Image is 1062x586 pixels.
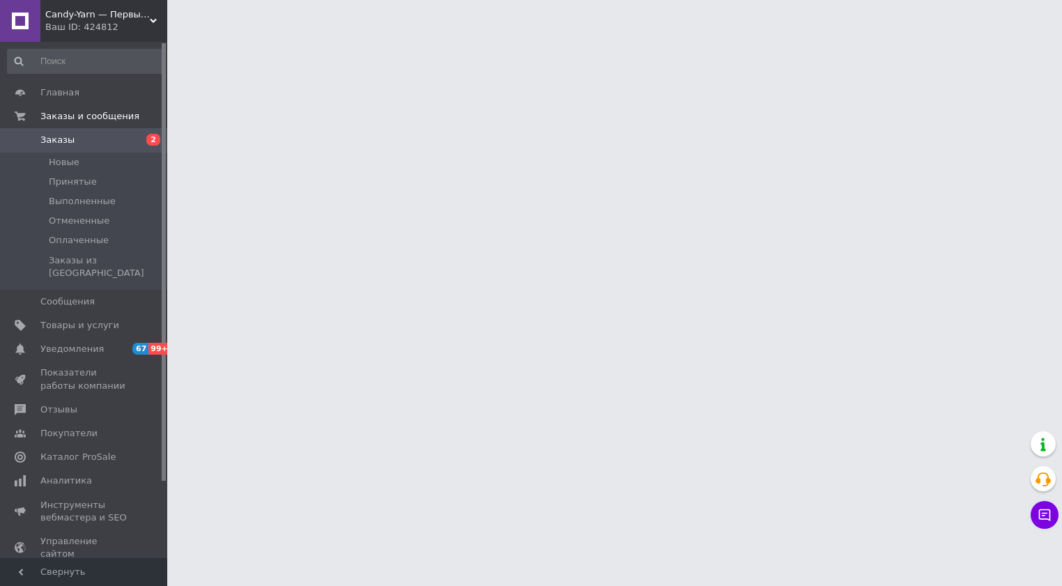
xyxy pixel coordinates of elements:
span: Заказы [40,134,75,146]
span: 99+ [148,343,171,355]
span: Каталог ProSale [40,451,116,463]
span: Выполненные [49,195,116,208]
span: Аналитика [40,475,92,487]
span: Отзывы [40,403,77,416]
span: Уведомления [40,343,104,355]
span: Инструменты вебмастера и SEO [40,499,129,524]
span: Новые [49,156,79,169]
span: Сообщения [40,295,95,308]
span: Принятые [49,176,97,188]
span: Отмененные [49,215,109,227]
span: Покупатели [40,427,98,440]
input: Поиск [7,49,164,74]
span: Заказы из [GEOGRAPHIC_DATA] [49,254,163,279]
span: 2 [146,134,160,146]
span: Candy-Yarn — Первый дискаунтер пряжи [45,8,150,21]
span: Показатели работы компании [40,367,129,392]
span: Заказы и сообщения [40,110,139,123]
span: 67 [132,343,148,355]
span: Оплаченные [49,234,109,247]
button: Чат с покупателем [1031,501,1059,529]
span: Управление сайтом [40,535,129,560]
div: Ваш ID: 424812 [45,21,167,33]
span: Товары и услуги [40,319,119,332]
span: Главная [40,86,79,99]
